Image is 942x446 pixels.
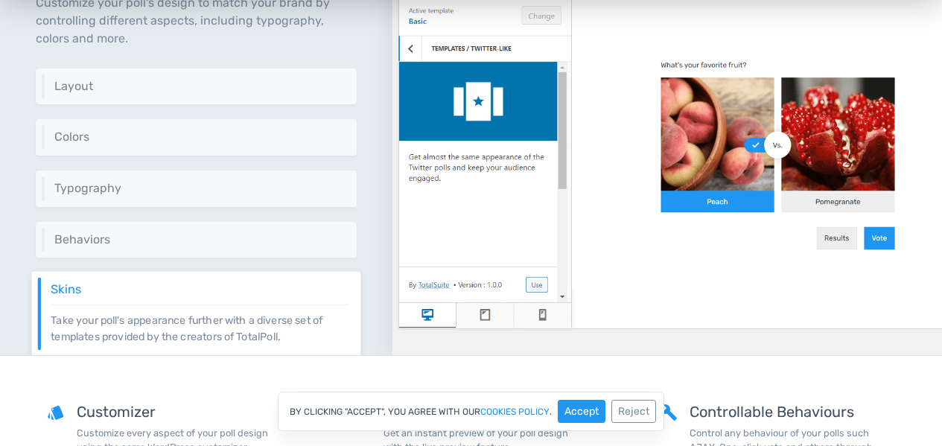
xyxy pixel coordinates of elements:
button: Reject [611,400,656,423]
h6: Typography [54,182,346,195]
h6: Colors [54,130,346,144]
p: Control your layout by setting the number of rows and columns. [54,92,346,93]
h6: Behaviors [54,233,346,246]
p: Easily change the typography settings like font family and size. [54,195,346,196]
h6: Layout [54,80,346,93]
div: By clicking "Accept", you agree with our . [278,392,664,431]
a: cookies policy [480,407,550,416]
button: Accept [558,400,605,423]
p: Take your poll's appearance further with a diverse set of templates provided by the creators of T... [51,304,349,344]
h6: Skins [51,283,349,296]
